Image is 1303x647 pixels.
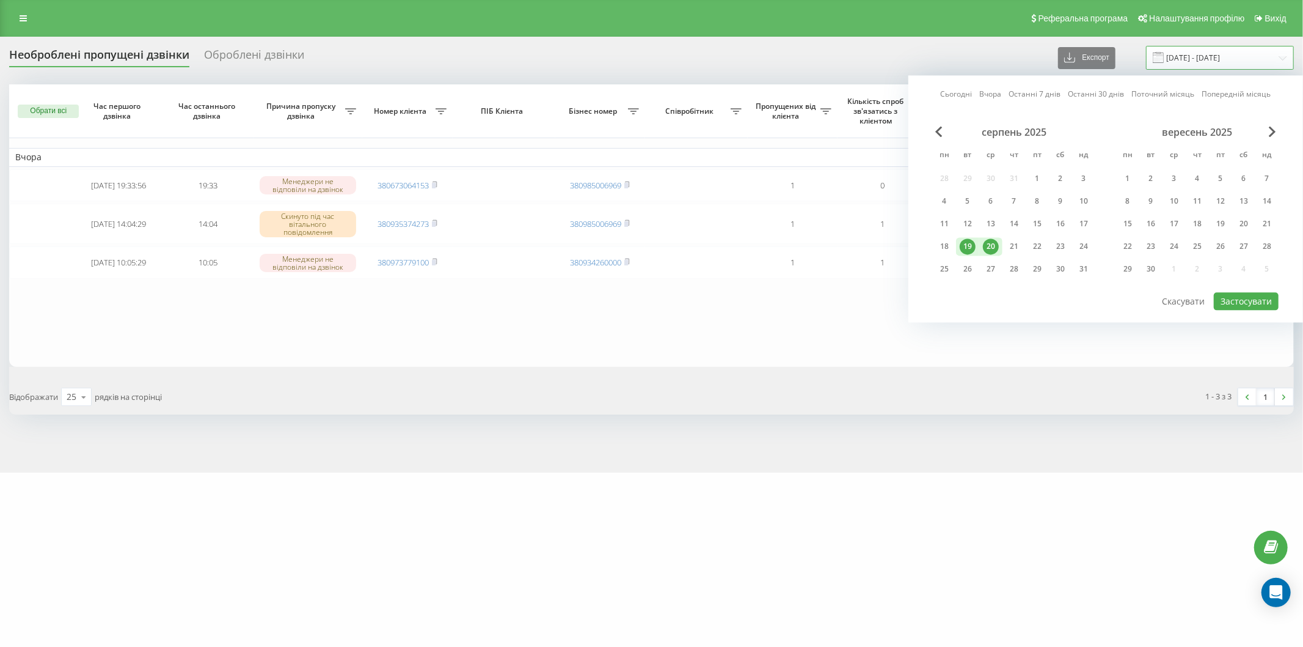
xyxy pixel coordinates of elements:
span: рядків на сторінці [95,391,162,402]
div: 19 [1213,216,1228,232]
a: 380935374273 [378,218,429,229]
div: нд 28 вер 2025 р. [1255,237,1279,256]
div: пн 25 серп 2025 р. [933,260,956,278]
div: сб 13 вер 2025 р. [1232,192,1255,210]
div: чт 11 вер 2025 р. [1186,192,1209,210]
div: ср 10 вер 2025 р. [1162,192,1186,210]
div: нд 10 серп 2025 р. [1072,192,1095,210]
div: 11 [936,216,952,232]
abbr: вівторок [958,147,977,165]
div: пт 1 серп 2025 р. [1026,169,1049,188]
span: Бізнес номер [561,106,628,116]
abbr: понеділок [1119,147,1137,165]
div: 24 [1076,238,1092,254]
abbr: неділя [1075,147,1093,165]
div: пн 8 вер 2025 р. [1116,192,1139,210]
div: пт 22 серп 2025 р. [1026,237,1049,256]
div: 15 [1120,216,1136,232]
div: вт 9 вер 2025 р. [1139,192,1162,210]
abbr: п’ятниця [1028,147,1046,165]
div: 9 [1053,193,1068,209]
td: 14:04 [163,204,253,244]
a: 380973779100 [378,257,429,268]
div: ср 17 вер 2025 р. [1162,215,1186,233]
div: 27 [1236,238,1252,254]
div: пт 5 вер 2025 р. [1209,169,1232,188]
div: 18 [1189,216,1205,232]
div: пн 18 серп 2025 р. [933,237,956,256]
td: 1 [748,169,838,202]
a: Сьогодні [941,89,973,100]
div: нд 3 серп 2025 р. [1072,169,1095,188]
span: Відображати [9,391,58,402]
div: 16 [1143,216,1159,232]
span: Пропущених від клієнта [754,102,820,120]
div: 2 [1143,171,1159,187]
div: 1 [1029,171,1045,187]
div: Необроблені пропущені дзвінки [9,48,189,67]
div: 20 [983,238,999,254]
td: 1 [838,204,927,244]
div: вт 16 вер 2025 р. [1139,215,1162,233]
div: 27 [983,261,999,277]
div: 25 [67,391,76,403]
div: пн 1 вер 2025 р. [1116,169,1139,188]
td: [DATE] 19:33:56 [73,169,163,202]
div: 6 [1236,171,1252,187]
div: вт 30 вер 2025 р. [1139,260,1162,278]
div: 31 [1076,261,1092,277]
button: Скасувати [1156,292,1212,310]
abbr: вівторок [1142,147,1160,165]
div: чт 18 вер 2025 р. [1186,215,1209,233]
div: пн 29 вер 2025 р. [1116,260,1139,278]
div: 26 [1213,238,1228,254]
td: 10:05 [163,246,253,279]
td: 19:33 [163,169,253,202]
span: Співробітник [651,106,731,116]
div: 17 [1166,216,1182,232]
div: пт 12 вер 2025 р. [1209,192,1232,210]
div: 30 [1143,261,1159,277]
div: 14 [1006,216,1022,232]
span: Кількість спроб зв'язатись з клієнтом [844,97,910,125]
span: Налаштування профілю [1149,13,1244,23]
div: нд 21 вер 2025 р. [1255,215,1279,233]
div: 14 [1259,193,1275,209]
abbr: неділя [1258,147,1276,165]
a: Попередній місяць [1202,89,1271,100]
span: Номер клієнта [368,106,435,116]
div: 29 [1029,261,1045,277]
div: 15 [1029,216,1045,232]
button: Застосувати [1214,292,1279,310]
div: вересень 2025 [1116,126,1279,138]
div: сб 9 серп 2025 р. [1049,192,1072,210]
div: пн 4 серп 2025 р. [933,192,956,210]
div: сб 2 серп 2025 р. [1049,169,1072,188]
div: 17 [1076,216,1092,232]
div: вт 19 серп 2025 р. [956,237,979,256]
div: 21 [1006,238,1022,254]
div: 26 [960,261,976,277]
div: ср 13 серп 2025 р. [979,215,1002,233]
div: пн 11 серп 2025 р. [933,215,956,233]
div: вт 5 серп 2025 р. [956,192,979,210]
div: 6 [983,193,999,209]
abbr: середа [1165,147,1183,165]
abbr: понеділок [935,147,954,165]
div: сб 27 вер 2025 р. [1232,237,1255,256]
div: Скинуто під час вітального повідомлення [260,211,356,238]
div: 8 [1120,193,1136,209]
div: чт 28 серп 2025 р. [1002,260,1026,278]
div: сб 20 вер 2025 р. [1232,215,1255,233]
div: пн 15 вер 2025 р. [1116,215,1139,233]
div: 23 [1053,238,1068,254]
div: 5 [1213,171,1228,187]
div: 4 [936,193,952,209]
div: пт 15 серп 2025 р. [1026,215,1049,233]
div: 11 [1189,193,1205,209]
div: ср 27 серп 2025 р. [979,260,1002,278]
div: сб 16 серп 2025 р. [1049,215,1072,233]
div: 22 [1029,238,1045,254]
div: 20 [1236,216,1252,232]
div: 4 [1189,171,1205,187]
